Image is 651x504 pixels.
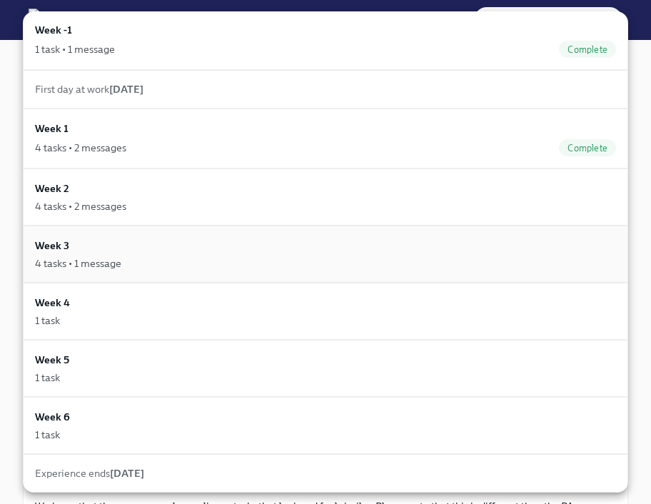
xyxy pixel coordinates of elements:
div: 1 task [35,428,60,442]
a: Week 34 tasks • 1 message [23,226,628,283]
strong: [DATE] [110,467,144,480]
div: 1 task [35,313,60,328]
div: 1 task • 1 message [35,42,115,56]
h6: Week -1 [35,22,72,38]
h6: Week 6 [35,409,70,425]
h6: Week 1 [35,121,69,136]
span: Complete [559,44,616,55]
a: Week 14 tasks • 2 messagesComplete [23,109,628,168]
a: Week 51 task [23,340,628,397]
span: Experience ends [35,467,144,480]
h6: Week 2 [35,181,69,196]
span: Complete [559,143,616,153]
div: 4 tasks • 2 messages [35,141,126,155]
strong: [DATE] [109,83,143,96]
a: Week -11 task • 1 messageComplete [23,10,628,70]
a: Week 24 tasks • 2 messages [23,168,628,226]
h6: Week 5 [35,352,69,368]
h6: Week 4 [35,295,70,311]
div: 4 tasks • 2 messages [35,199,126,213]
div: 1 task [35,371,60,385]
span: First day at work [35,83,143,96]
a: Week 41 task [23,283,628,340]
a: Week 61 task [23,397,628,454]
div: 4 tasks • 1 message [35,256,121,271]
h6: Week 3 [35,238,69,253]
